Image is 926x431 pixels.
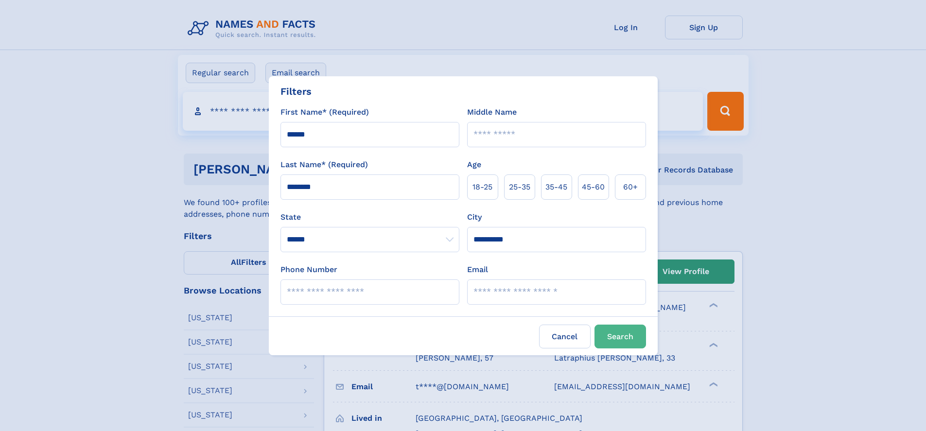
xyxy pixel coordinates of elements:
span: 18‑25 [472,181,492,193]
span: 25‑35 [509,181,530,193]
label: Cancel [539,325,591,348]
span: 60+ [623,181,638,193]
label: First Name* (Required) [280,106,369,118]
label: Middle Name [467,106,517,118]
span: 35‑45 [545,181,567,193]
button: Search [594,325,646,348]
label: State [280,211,459,223]
label: Last Name* (Required) [280,159,368,171]
label: Email [467,264,488,276]
span: 45‑60 [582,181,605,193]
label: City [467,211,482,223]
label: Age [467,159,481,171]
div: Filters [280,84,312,99]
label: Phone Number [280,264,337,276]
